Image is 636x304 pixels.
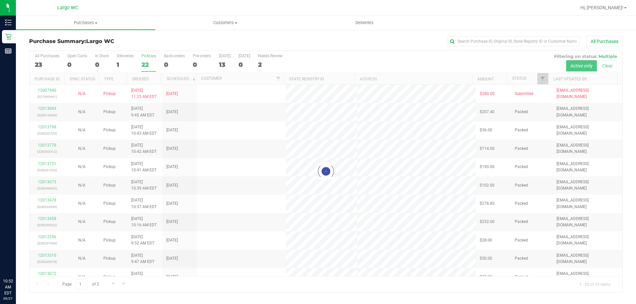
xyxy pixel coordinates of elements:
button: All Purchases [586,36,623,47]
a: Customers [155,16,295,30]
iframe: Resource center unread badge [20,250,27,258]
p: 09/27 [3,296,13,301]
span: Hi, [PERSON_NAME]! [580,5,623,10]
span: Largo WC [57,5,78,11]
span: Customers [156,20,294,26]
h3: Purchase Summary: [29,38,227,44]
span: Deliveries [346,20,383,26]
p: 10:52 AM EDT [3,278,13,296]
span: Largo WC [86,38,114,44]
a: Purchases [16,16,155,30]
iframe: Resource center [7,251,26,271]
a: Deliveries [295,16,434,30]
inline-svg: Retail [5,33,12,40]
inline-svg: Reports [5,48,12,54]
inline-svg: Inventory [5,19,12,26]
input: Search Purchase ID, Original ID, State Registry ID or Customer Name... [447,36,580,46]
span: Purchases [16,20,155,26]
